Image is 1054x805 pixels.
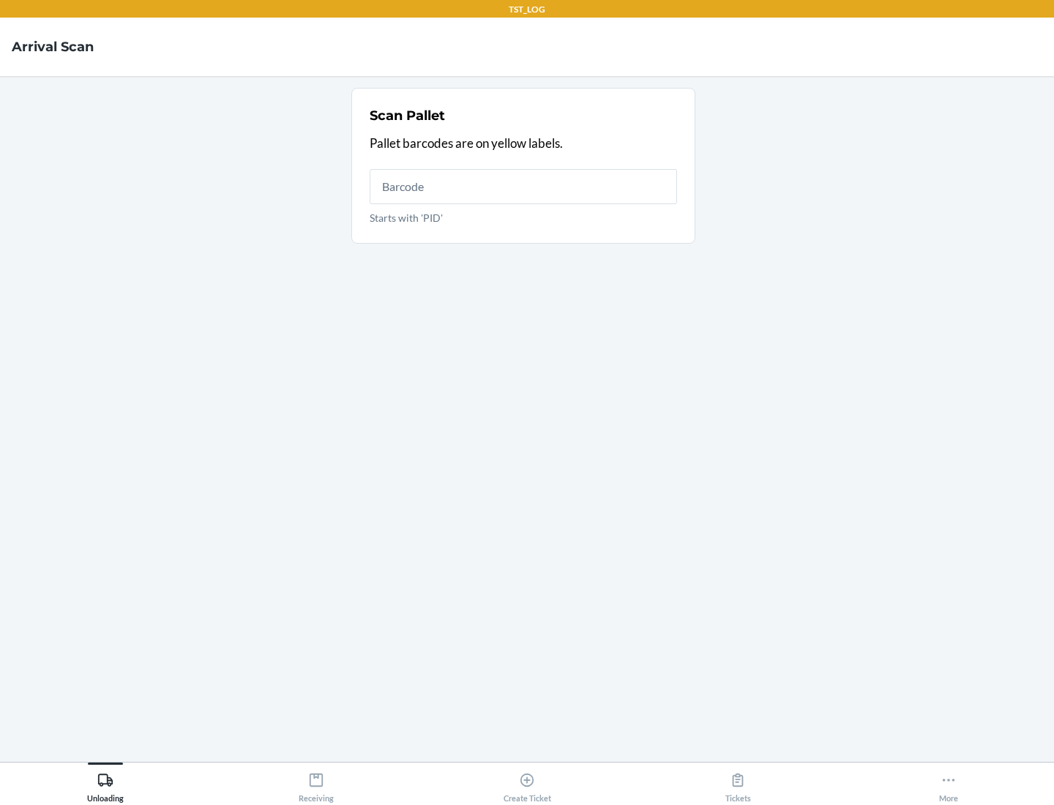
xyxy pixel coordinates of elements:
[211,763,422,803] button: Receiving
[87,766,124,803] div: Unloading
[12,37,94,56] h4: Arrival Scan
[509,3,545,16] p: TST_LOG
[370,106,445,125] h2: Scan Pallet
[422,763,632,803] button: Create Ticket
[370,134,677,153] p: Pallet barcodes are on yellow labels.
[299,766,334,803] div: Receiving
[370,169,677,204] input: Starts with 'PID'
[504,766,551,803] div: Create Ticket
[843,763,1054,803] button: More
[632,763,843,803] button: Tickets
[939,766,958,803] div: More
[725,766,751,803] div: Tickets
[370,210,677,225] p: Starts with 'PID'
